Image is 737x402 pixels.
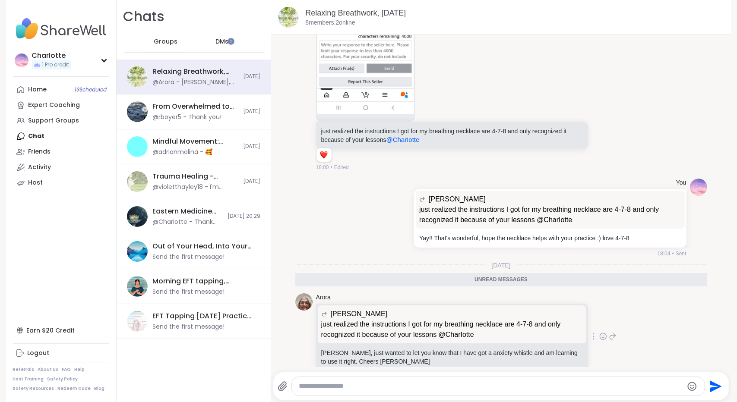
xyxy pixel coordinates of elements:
div: Out of Your Head, Into Your Body: Quiet the Mind, [DATE] [153,242,256,251]
img: Eastern Medicine Wellness, Oct 12 [127,206,148,227]
div: Eastern Medicine Wellness, [DATE] [153,207,223,216]
div: Send the first message! [153,288,225,296]
span: 18:04 [658,250,671,258]
span: [DATE] [244,178,261,185]
div: @CharIotte - Thank you for teaching us [PERSON_NAME]! [153,218,223,226]
img: https://sharewell-space-live.sfo3.digitaloceanspaces.com/user-generated/dad2f8c3-45c2-4004-afba-2... [295,293,313,311]
div: Reaction list [316,148,332,162]
div: Friends [28,148,51,156]
div: Mindful Movement: Steady Presence Through Yoga, [DATE] [153,137,238,146]
img: Mindful Movement: Steady Presence Through Yoga, Oct 13 [127,136,148,157]
img: Relaxing Breathwork, Oct 13 [278,7,299,28]
a: Relaxing Breathwork, [DATE] [306,9,406,17]
div: @rboyer5 - Thank you! [153,113,222,122]
div: Unread messages [295,273,707,287]
span: 13 Scheduled [75,86,107,93]
div: Logout [28,349,50,358]
div: @violetthayley18 - I'm taking away the information from the universe we need to go within ourselv... [153,183,238,192]
div: Host [28,179,43,187]
span: @CharIotte [386,136,419,143]
button: Send [705,377,724,396]
a: Arora [316,293,331,302]
a: Help [75,367,85,373]
div: Send the first message! [153,253,225,261]
a: Blog [95,386,105,392]
span: 18:00 [316,163,329,171]
div: Morning EFT tapping, calming, clearing exercises, [DATE] [153,276,256,286]
a: Activity [13,160,109,175]
div: @Arora - [PERSON_NAME], just wanted to let you know that I have got a anxiety whistle and am lear... [153,78,238,87]
a: Support Groups [13,113,109,129]
a: Expert Coaching [13,97,109,113]
div: Trauma Healing - Nervous System Regulation, [DATE] [153,172,238,181]
a: FAQ [62,367,71,373]
div: EFT Tapping [DATE] Practice, [DATE] [153,311,256,321]
a: Home13Scheduled [13,82,109,97]
div: @adrianmolina - 🥰 [153,148,213,157]
h4: You [676,179,686,187]
span: Edited [334,163,349,171]
a: Logout [13,345,109,361]
span: [DATE] [244,73,261,80]
img: EFT Tapping Thursday Practice, Oct 16 [127,311,148,332]
p: 8 members, 2 online [306,19,355,27]
button: Emoji picker [687,381,697,392]
div: Send the first message! [153,323,225,331]
span: [PERSON_NAME] [429,194,486,204]
span: [DATE] [486,261,516,270]
textarea: Type your message [299,382,683,391]
div: Expert Coaching [28,101,80,110]
div: Support Groups [28,116,79,125]
span: • [331,163,332,171]
a: Referrals [13,367,35,373]
span: • [672,250,674,258]
img: CharIotte [15,53,28,67]
div: Home [28,85,47,94]
span: Sent [676,250,686,258]
h1: Chats [123,7,165,26]
a: Friends [13,144,109,160]
p: just realized the instructions I got for my breathing necklace are 4-7-8 and only recognized it b... [321,127,583,144]
div: CharIotte [32,51,71,60]
span: DMs [215,38,228,46]
span: 1 Pro credit [42,61,70,69]
img: From Overwhelmed to Anchored: Emotional Regulation, Oct 14 [127,101,148,122]
a: Safety Resources [13,386,54,392]
div: From Overwhelmed to Anchored: Emotional Regulation, [DATE] [153,102,238,111]
span: [DATE] [244,108,261,115]
iframe: Spotlight [228,38,234,45]
img: Relaxing Breathwork, Oct 13 [127,66,148,87]
p: Yay!! That's wonderful, hope the necklace helps with your practice :) love 4-7-8 [419,234,681,242]
img: Morning EFT tapping, calming, clearing exercises, Oct 17 [127,276,148,297]
a: About Us [38,367,59,373]
img: Out of Your Head, Into Your Body: Quiet the Mind, Oct 17 [127,241,148,262]
div: Relaxing Breathwork, [DATE] [153,67,238,76]
span: Groups [154,38,177,46]
img: Trauma Healing - Nervous System Regulation, Oct 14 [127,171,148,192]
p: just realized the instructions I got for my breathing necklace are 4-7-8 and only recognized it b... [419,204,681,225]
a: Host Training [13,376,44,382]
button: Reactions: love [319,151,328,158]
p: just realized the instructions I got for my breathing necklace are 4-7-8 and only recognized it b... [321,319,583,340]
a: Redeem Code [58,386,91,392]
img: ShareWell Nav Logo [13,14,109,44]
a: Host [13,175,109,191]
div: Activity [28,163,51,172]
img: https://sharewell-space-live.sfo3.digitaloceanspaces.com/user-generated/fd58755a-3f77-49e7-8929-f... [690,179,707,196]
span: [PERSON_NAME] [331,309,388,319]
a: Safety Policy [47,376,78,382]
span: [DATE] 20:29 [228,213,261,220]
span: [DATE] [244,143,261,150]
div: Earn $20 Credit [13,323,109,338]
p: [PERSON_NAME], just wanted to let you know that I have got a anxiety whistle and am learning to u... [321,349,583,366]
